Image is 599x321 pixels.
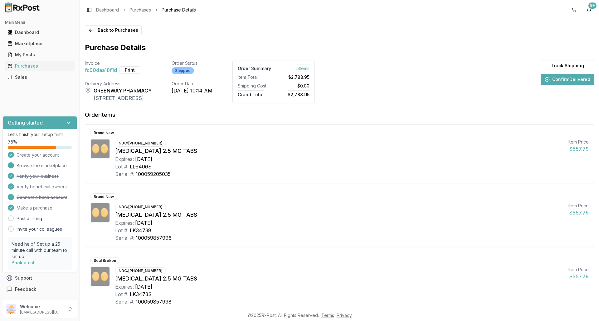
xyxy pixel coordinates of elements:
button: ConfirmDelivered [541,74,594,85]
div: Marketplace [7,40,72,47]
a: Invite your colleagues [17,226,62,232]
a: Dashboard [5,27,75,38]
div: Item Price [568,203,589,209]
div: Serial #: [115,170,134,178]
div: Shipped [172,67,194,74]
div: [MEDICAL_DATA] 2.5 MG TABS [115,274,563,283]
span: fc90daa18f1d [85,66,117,74]
span: $2,788.95 [288,90,309,97]
div: Expires: [115,283,134,290]
span: 75 % [8,139,17,145]
div: 100059857998 [136,298,172,305]
div: 100059205035 [136,170,171,178]
p: Let's finish your setup first! [8,131,72,138]
div: Sales [7,74,72,80]
div: LK34738 [130,227,151,234]
div: [DATE] [135,219,152,227]
img: Eliquis 2.5 MG TABS [91,203,110,222]
div: Brand New [90,193,117,200]
div: [DATE] 10:14 AM [172,87,212,94]
div: Invoice [85,60,152,66]
div: Expires: [115,219,134,227]
div: LL6406S [130,163,152,170]
div: Lot #: [115,163,129,170]
div: [MEDICAL_DATA] 2.5 MG TABS [115,147,563,155]
div: [STREET_ADDRESS] [94,94,152,102]
button: Sales [2,72,77,82]
div: Item Total [238,74,271,80]
span: Purchase Details [162,7,196,13]
span: Connect a bank account [17,194,67,201]
a: Terms [321,313,334,318]
a: Dashboard [96,7,119,13]
div: NDC: [PHONE_NUMBER] [115,204,166,210]
div: NDC: [PHONE_NUMBER] [115,267,166,274]
span: Verify beneficial owners [17,184,67,190]
img: RxPost Logo [2,2,42,12]
div: $0.00 [276,83,309,89]
img: User avatar [6,304,16,314]
button: Back to Purchases [85,25,142,35]
a: Purchases [129,7,151,13]
div: GREENWAY PHARMACY [94,87,152,94]
nav: breadcrumb [96,7,196,13]
h2: Main Menu [5,20,75,25]
button: My Posts [2,50,77,60]
button: Marketplace [2,39,77,49]
span: Make a purchase [17,205,52,211]
a: Privacy [337,313,352,318]
div: Delivery Address [85,81,152,87]
iframe: Intercom live chat [578,300,593,315]
p: Welcome [20,304,63,310]
span: Feedback [15,286,36,292]
a: Post a listing [17,215,42,222]
div: Dashboard [7,29,72,35]
div: [MEDICAL_DATA] 2.5 MG TABS [115,210,563,219]
div: Serial #: [115,298,134,305]
div: 100059857996 [136,234,172,242]
button: Purchases [2,61,77,71]
div: Purchases [7,63,72,69]
div: 9+ [588,2,597,9]
a: Marketplace [5,38,75,49]
h3: Getting started [8,119,43,126]
span: Browse the marketplace [17,163,67,169]
span: 5 Item s [296,64,309,71]
div: Expires: [115,155,134,163]
button: Support [2,272,77,284]
div: Order Summary [238,65,271,72]
div: NDC: [PHONE_NUMBER] [115,140,166,147]
div: Lot #: [115,290,129,298]
span: Create your account [17,152,59,158]
a: Purchases [5,60,75,72]
a: Sales [5,72,75,83]
button: Print [119,66,140,74]
div: Item Price [568,267,589,273]
a: Book a call [12,260,36,265]
a: My Posts [5,49,75,60]
div: Shipping Cost [238,83,271,89]
div: LK3473S [130,290,152,298]
div: [DATE] [135,283,152,290]
span: Grand Total [238,90,264,97]
p: Need help? Set up a 25 minute call with our team to set up. [12,241,68,260]
div: $557.79 [568,209,589,216]
button: Feedback [2,284,77,295]
button: 9+ [584,5,594,15]
div: Brand New [90,130,117,136]
img: Eliquis 2.5 MG TABS [91,139,110,158]
div: Seal Broken [90,257,119,264]
span: Verify your business [17,173,59,179]
div: Order Status [172,60,212,66]
div: Order Date [172,81,212,87]
button: Dashboard [2,27,77,37]
div: [DATE] [135,155,152,163]
div: My Posts [7,52,72,58]
div: Order Items [85,111,115,119]
div: $557.79 [568,145,589,153]
img: Eliquis 2.5 MG TABS [91,267,110,286]
div: Serial #: [115,234,134,242]
h1: Purchase Details [85,43,146,53]
span: $2,788.95 [288,74,309,80]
